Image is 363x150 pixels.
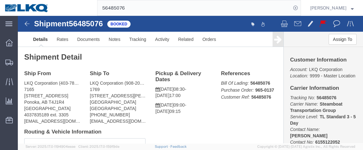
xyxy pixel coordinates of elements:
span: Krisann Metzger [310,4,346,11]
a: Feedback [170,145,187,148]
input: Search for shipment number, reference number [97,0,291,16]
button: [PERSON_NAME] [310,4,354,12]
span: Server: 2025.17.0-1194904eeae [25,145,75,148]
img: logo [4,3,49,13]
span: Copyright © [DATE]-[DATE] Agistix Inc., All Rights Reserved [257,144,355,149]
a: Support [155,145,171,148]
iframe: FS Legacy Container [18,16,363,143]
span: Client: 2025.17.0-159f9de [78,145,119,148]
